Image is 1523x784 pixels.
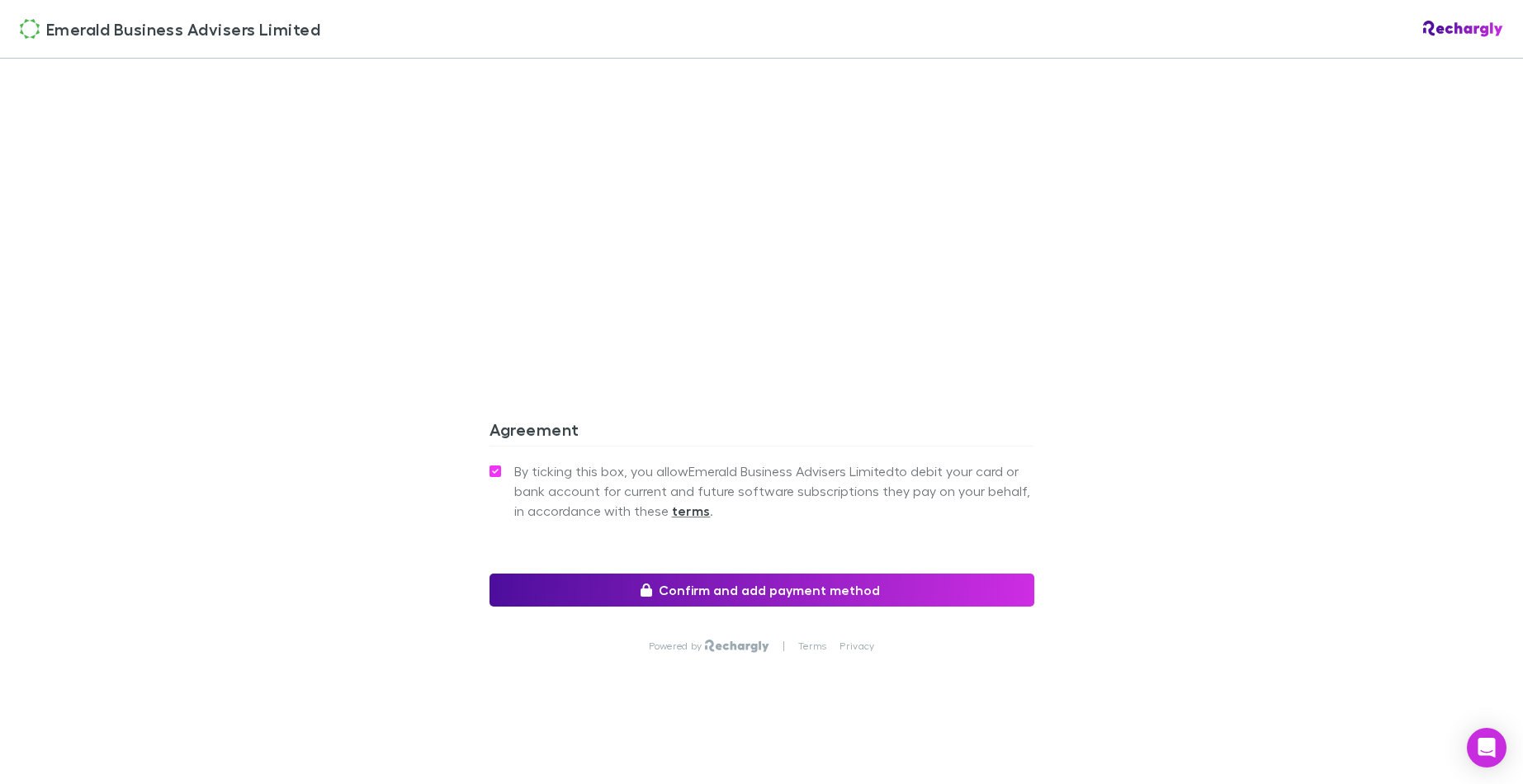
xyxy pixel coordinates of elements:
[490,574,1034,607] button: Confirm and add payment method
[490,419,1034,446] h3: Agreement
[672,503,711,519] strong: terms
[1423,21,1503,37] img: Rechargly Logo
[840,640,874,653] a: Privacy
[649,640,706,653] p: Powered by
[20,19,40,39] img: Emerald Business Advisers Limited's Logo
[514,461,1034,521] span: By ticking this box, you allow Emerald Business Advisers Limited to debit your card or bank accou...
[783,640,785,653] p: |
[46,17,320,41] span: Emerald Business Advisers Limited
[798,640,826,653] a: Terms
[705,640,769,653] img: Rechargly Logo
[1467,728,1506,767] div: Open Intercom Messenger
